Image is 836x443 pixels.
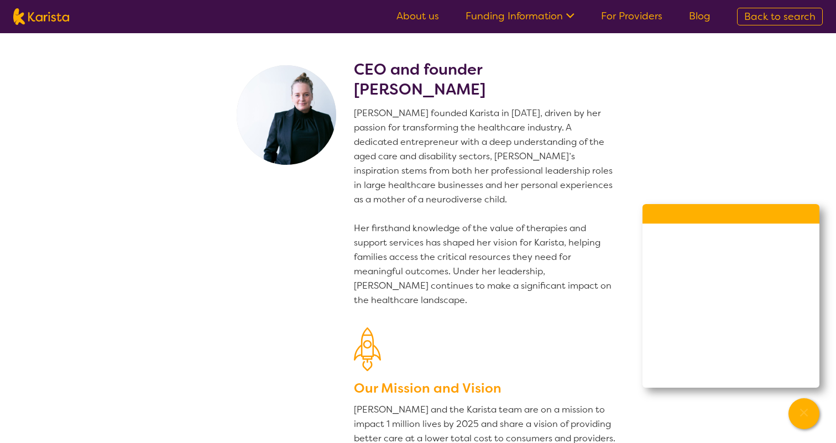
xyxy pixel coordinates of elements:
img: Karista logo [13,8,69,25]
span: WhatsApp [687,363,743,379]
a: For Providers [601,9,662,23]
div: Channel Menu [642,204,819,388]
p: [PERSON_NAME] founded Karista in [DATE], driven by her passion for transforming the healthcare in... [354,106,617,308]
span: Live Chat [687,295,739,312]
a: Funding Information [466,9,574,23]
ul: Choose channel [642,253,819,388]
h3: Our Mission and Vision [354,378,617,398]
button: Channel Menu [788,398,819,429]
a: Web link opens in a new tab. [642,355,819,388]
p: How can we help you [DATE]? [656,233,806,242]
a: About us [396,9,439,23]
h2: Welcome to Karista! [656,215,806,228]
span: Back to search [744,10,816,23]
span: Facebook [687,329,740,346]
a: Back to search [737,8,823,25]
a: Blog [689,9,710,23]
img: Our Mission [354,327,381,371]
h2: CEO and founder [PERSON_NAME] [354,60,617,100]
span: Call us [687,262,729,278]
